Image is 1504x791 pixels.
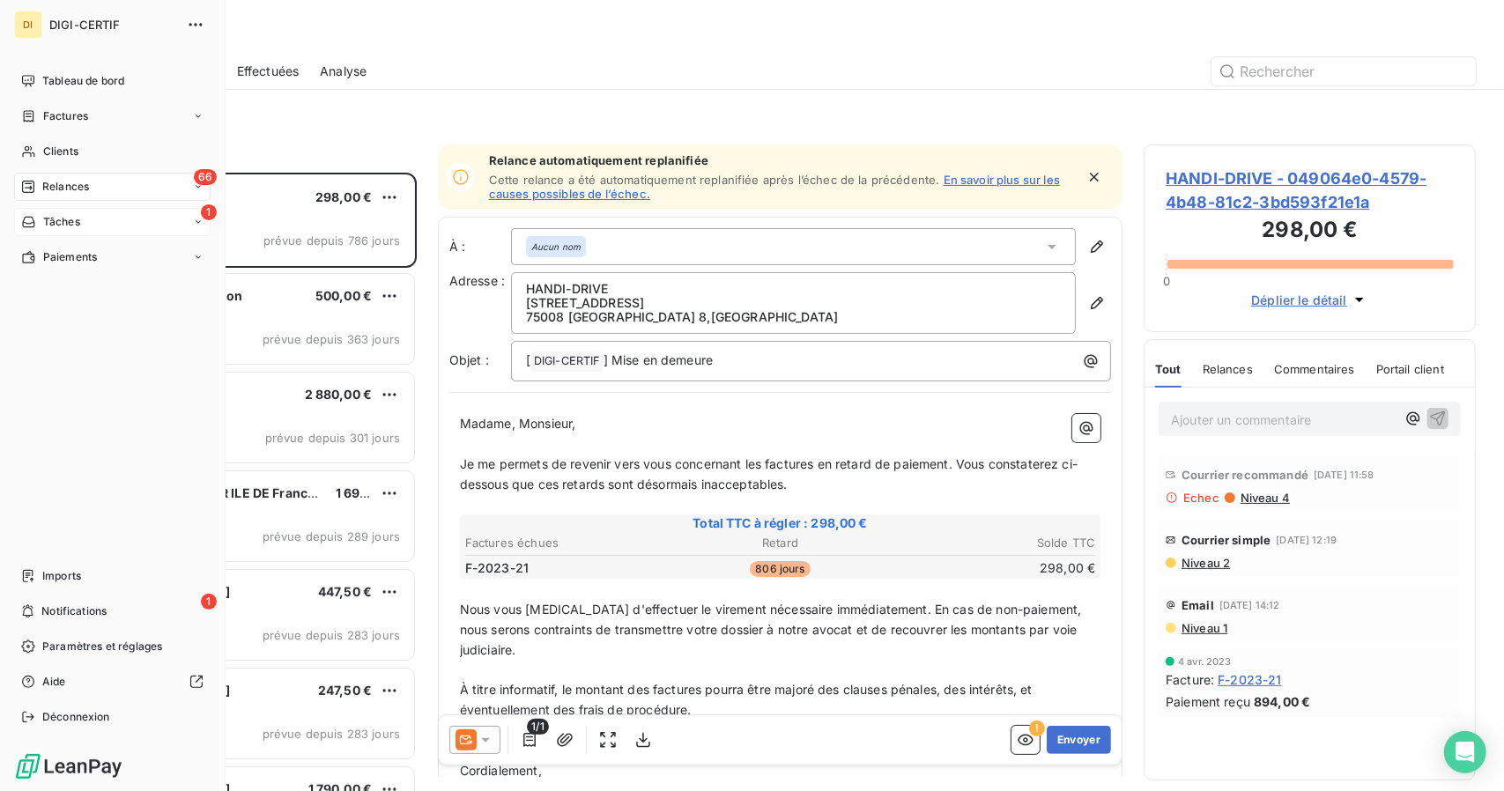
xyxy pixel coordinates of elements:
[14,668,211,696] a: Aide
[531,240,581,253] em: Aucun nom
[1178,656,1232,667] span: 4 avr. 2023
[263,529,400,543] span: prévue depuis 289 jours
[85,173,417,791] div: grid
[1444,731,1486,773] div: Open Intercom Messenger
[263,628,400,642] span: prévue depuis 283 jours
[318,584,372,599] span: 447,50 €
[1180,556,1230,570] span: Niveau 2
[263,727,400,741] span: prévue depuis 283 jours
[42,568,81,584] span: Imports
[1166,166,1454,214] span: HANDI-DRIVE - 049064e0-4579-4b48-81c2-3bd593f21e1a
[305,387,373,402] span: 2 880,00 €
[1376,362,1444,376] span: Portail client
[14,11,42,39] div: DI
[336,485,401,500] span: 1 690,00 €
[237,63,300,80] span: Effectuées
[1183,491,1219,505] span: Echec
[886,534,1096,552] th: Solde TTC
[1166,214,1454,249] h3: 298,00 €
[1182,533,1271,547] span: Courrier simple
[526,310,1062,324] p: 75008 [GEOGRAPHIC_DATA] 8 , [GEOGRAPHIC_DATA]
[460,763,542,778] span: Cordialement,
[318,683,372,698] span: 247,50 €
[320,63,367,80] span: Analyse
[1047,727,1111,755] button: Envoyer
[42,639,162,654] span: Paramètres et réglages
[43,144,78,159] span: Clients
[449,352,489,367] span: Objet :
[489,173,940,187] span: Cette relance a été automatiquement replanifiée après l’échec de la précédente.
[49,18,176,32] span: DIGI-CERTIF
[527,720,548,736] span: 1/1
[460,602,1085,657] span: Nous vous [MEDICAL_DATA] d'effectuer le virement nécessaire immédiatement. En cas de non-paiement...
[41,603,107,619] span: Notifications
[1246,290,1374,310] button: Déplier le détail
[1182,598,1214,612] span: Email
[263,233,400,248] span: prévue depuis 786 jours
[1180,621,1227,635] span: Niveau 1
[463,514,1099,532] span: Total TTC à régler : 298,00 €
[1203,362,1253,376] span: Relances
[43,214,80,230] span: Tâches
[489,173,1060,201] a: En savoir plus sur les causes possibles de l’échec.
[315,288,372,303] span: 500,00 €
[1219,600,1280,610] span: [DATE] 14:12
[1163,274,1170,288] span: 0
[460,456,1078,492] span: Je me permets de revenir vers vous concernant les factures en retard de paiement. Vous constatere...
[449,273,505,288] span: Adresse :
[676,534,885,552] th: Retard
[42,709,110,725] span: Déconnexion
[489,153,1076,167] span: Relance automatiquement replanifiée
[1251,291,1347,309] span: Déplier le détail
[315,189,372,204] span: 298,00 €
[460,416,576,431] span: Madame, Monsieur,
[464,534,674,552] th: Factures échues
[1218,670,1281,689] span: F-2023-21
[42,179,89,195] span: Relances
[42,73,124,89] span: Tableau de bord
[526,296,1062,310] p: [STREET_ADDRESS]
[1239,491,1290,505] span: Niveau 4
[201,594,217,610] span: 1
[1166,692,1250,711] span: Paiement reçu
[1155,362,1182,376] span: Tout
[124,485,476,500] span: POLE EMPLOI DR ILE DE France - SIRET : 13000548118277
[43,249,97,265] span: Paiements
[43,108,88,124] span: Factures
[526,352,530,367] span: [
[1211,57,1476,85] input: Rechercher
[194,169,217,185] span: 66
[750,561,810,577] span: 806 jours
[263,332,400,346] span: prévue depuis 363 jours
[265,431,400,445] span: prévue depuis 301 jours
[201,204,217,220] span: 1
[1254,692,1310,711] span: 894,00 €
[1166,670,1214,689] span: Facture :
[1274,362,1355,376] span: Commentaires
[531,351,603,372] span: DIGI-CERTIF
[14,752,123,780] img: Logo LeanPay
[465,559,529,577] span: F-2023-21
[886,558,1096,578] td: 298,00 €
[1314,469,1374,480] span: [DATE] 11:58
[526,282,1062,296] p: HANDI-DRIVE
[42,674,66,690] span: Aide
[604,352,714,367] span: ] Mise en demeure
[460,682,1036,717] span: À titre informatif, le montant des factures pourra être majoré des clauses pénales, des intérêts,...
[1182,468,1308,482] span: Courrier recommandé
[449,238,511,255] label: À :
[1277,535,1337,545] span: [DATE] 12:19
